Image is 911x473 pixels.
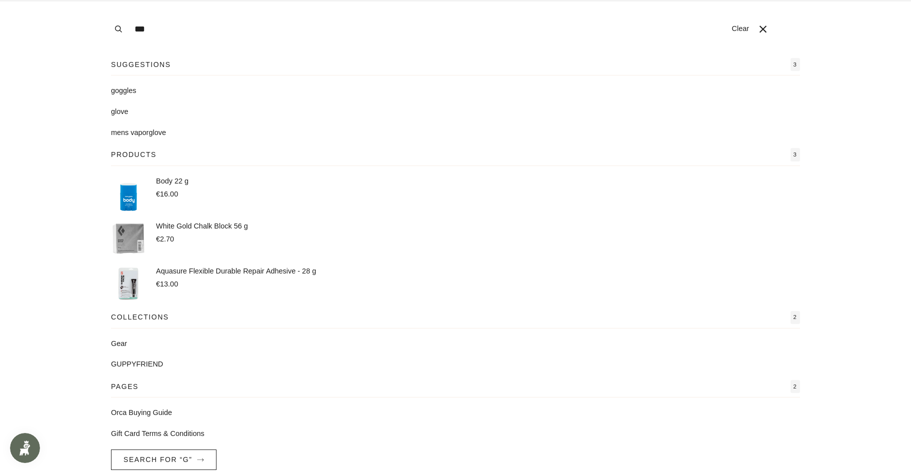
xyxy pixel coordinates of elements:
[790,58,800,71] span: 3
[111,381,138,392] p: Pages
[111,128,148,136] span: mens vapor
[111,221,800,256] a: White Gold Chalk Block 56 g €2.70
[111,127,800,138] a: mens vaporglove
[156,235,174,243] span: €2.70
[115,86,136,94] span: oggles
[156,280,178,288] span: €13.00
[111,407,800,418] a: Orca Buying Guide
[111,176,800,211] a: Body 22 g €16.00
[111,107,115,115] mark: g
[111,338,800,370] ul: Collections
[123,455,192,463] span: SEARCH FOR “G”
[156,176,188,187] p: Body 22 g
[148,128,152,136] mark: g
[790,148,800,161] span: 3
[111,221,146,256] img: White Gold Chalk Block 56 g
[111,312,169,322] p: Collections
[111,149,156,160] p: Products
[790,380,800,393] span: 2
[111,85,800,138] ul: Suggestions
[111,106,800,117] a: glove
[111,407,800,439] ul: Pages
[10,433,40,463] iframe: Button to open loyalty program pop-up
[111,176,146,211] img: Body 22 g
[156,221,248,232] p: White Gold Chalk Block 56 g
[111,428,800,439] a: Gift Card Terms & Conditions
[111,266,800,301] a: Aquasure Flexible Durable Repair Adhesive - 28 g €13.00
[111,86,115,94] mark: g
[156,266,316,277] p: Aquasure Flexible Durable Repair Adhesive - 28 g
[111,266,146,301] img: Aquasure Flexible Durable Repair Adhesive - 28 g
[111,176,800,301] ul: Products
[111,85,800,96] a: goggles
[111,59,171,70] p: Suggestions
[111,338,800,349] a: Gear
[115,107,128,115] span: love
[156,190,178,198] span: €16.00
[790,311,800,324] span: 2
[152,128,166,136] span: love
[111,359,800,370] a: GUPPYFRIEND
